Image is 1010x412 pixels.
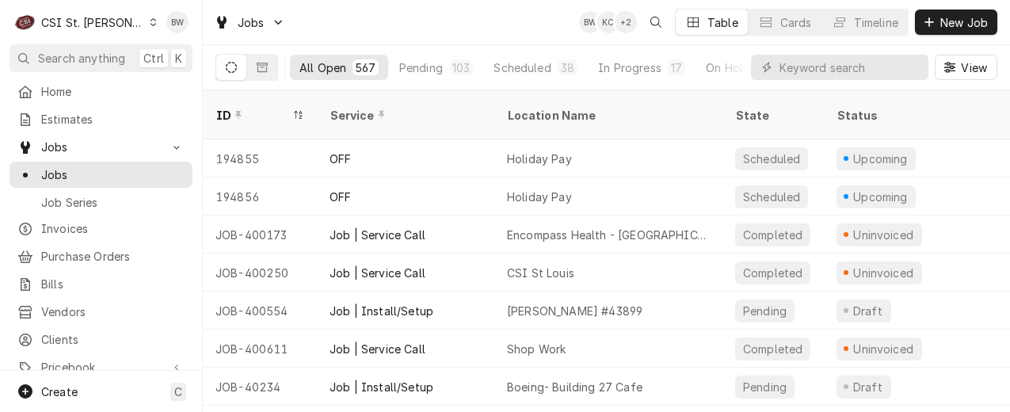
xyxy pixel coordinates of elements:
[356,59,375,76] div: 567
[741,303,788,319] div: Pending
[10,162,192,188] a: Jobs
[330,227,425,243] div: Job | Service Call
[215,107,288,124] div: ID
[615,11,637,33] div: + 2
[203,368,317,406] div: JOB-40234
[330,265,425,281] div: Job | Service Call
[707,14,738,31] div: Table
[10,243,192,269] a: Purchase Orders
[671,59,682,76] div: 17
[561,59,574,76] div: 38
[937,14,991,31] span: New Job
[10,78,192,105] a: Home
[837,107,998,124] div: Status
[507,265,574,281] div: CSI St Louis
[854,14,898,31] div: Timeline
[741,227,804,243] div: Completed
[852,265,916,281] div: Uninvoiced
[741,265,804,281] div: Completed
[741,379,788,395] div: Pending
[779,55,920,80] input: Keyword search
[643,10,669,35] button: Open search
[507,341,566,357] div: Shop Work
[741,189,802,205] div: Scheduled
[958,59,990,76] span: View
[41,385,78,399] span: Create
[174,383,182,400] span: C
[41,166,185,183] span: Jobs
[330,303,433,319] div: Job | Install/Setup
[507,151,572,167] div: Holiday Pay
[851,379,885,395] div: Draft
[10,354,192,380] a: Go to Pricebook
[741,151,802,167] div: Scheduled
[741,341,804,357] div: Completed
[41,83,185,100] span: Home
[166,11,189,33] div: Brad Wicks's Avatar
[38,50,125,67] span: Search anything
[735,107,811,124] div: State
[507,379,642,395] div: Boeing- Building 27 Cafe
[507,227,710,243] div: Encompass Health - [GEOGRAPHIC_DATA]
[915,10,997,35] button: New Job
[203,216,317,254] div: JOB-400173
[41,303,185,320] span: Vendors
[852,341,916,357] div: Uninvoiced
[330,341,425,357] div: Job | Service Call
[935,55,997,80] button: View
[852,151,910,167] div: Upcoming
[41,139,161,155] span: Jobs
[852,227,916,243] div: Uninvoiced
[507,189,572,205] div: Holiday Pay
[330,379,433,395] div: Job | Install/Setup
[14,11,36,33] div: CSI St. Louis's Avatar
[238,14,265,31] span: Jobs
[175,50,182,67] span: K
[10,299,192,325] a: Vendors
[10,326,192,353] a: Clients
[597,11,619,33] div: KC
[851,303,885,319] div: Draft
[41,359,161,376] span: Pricebook
[452,59,470,76] div: 103
[41,194,185,211] span: Job Series
[208,10,292,36] a: Go to Jobs
[579,11,601,33] div: BW
[41,220,185,237] span: Invoices
[299,59,346,76] div: All Open
[10,216,192,242] a: Invoices
[597,11,619,33] div: Kelly Christen's Avatar
[494,59,551,76] div: Scheduled
[41,331,185,348] span: Clients
[14,11,36,33] div: C
[203,254,317,292] div: JOB-400250
[203,139,317,177] div: 194855
[203,330,317,368] div: JOB-400611
[203,177,317,216] div: 194856
[706,59,750,76] div: On Hold
[330,107,478,124] div: Service
[852,189,910,205] div: Upcoming
[143,50,164,67] span: Ctrl
[399,59,443,76] div: Pending
[507,107,707,124] div: Location Name
[203,292,317,330] div: JOB-400554
[41,111,185,128] span: Estimates
[780,14,812,31] div: Cards
[10,189,192,216] a: Job Series
[10,134,192,160] a: Go to Jobs
[10,271,192,297] a: Bills
[598,59,661,76] div: In Progress
[41,276,185,292] span: Bills
[330,151,351,167] div: OFF
[166,11,189,33] div: BW
[507,303,642,319] div: [PERSON_NAME] #43899
[41,14,144,31] div: CSI St. [PERSON_NAME]
[579,11,601,33] div: Brad Wicks's Avatar
[41,248,185,265] span: Purchase Orders
[10,44,192,72] button: Search anythingCtrlK
[10,106,192,132] a: Estimates
[330,189,351,205] div: OFF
